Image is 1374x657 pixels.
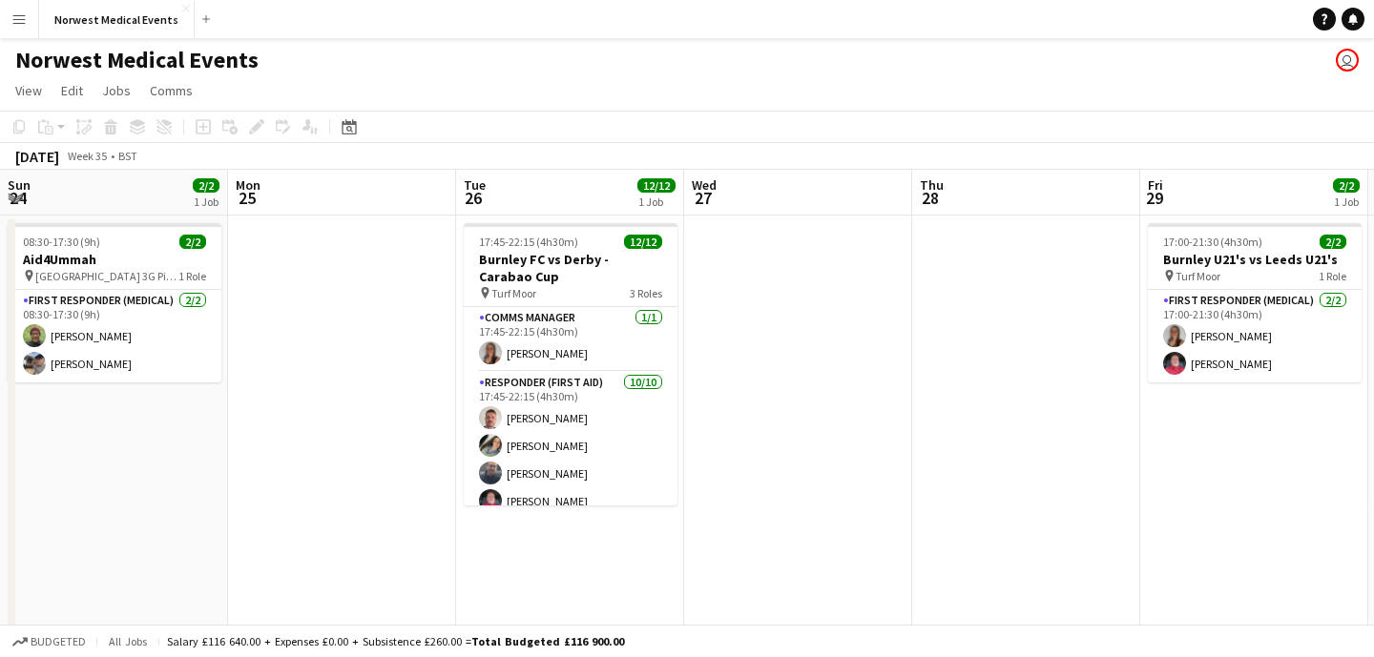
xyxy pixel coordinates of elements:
div: Salary £116 640.00 + Expenses £0.00 + Subsistence £260.00 = [167,634,624,648]
span: 29 [1145,187,1163,209]
span: Wed [692,176,717,194]
span: Edit [61,82,83,99]
app-card-role: Comms Manager1/117:45-22:15 (4h30m)[PERSON_NAME] [464,307,677,372]
span: 2/2 [1320,235,1346,249]
span: Fri [1148,176,1163,194]
span: 2/2 [1333,178,1360,193]
span: 1 Role [178,269,206,283]
a: Edit [53,78,91,103]
h3: Burnley U21's vs Leeds U21's [1148,251,1362,268]
app-job-card: 17:45-22:15 (4h30m)12/12Burnley FC vs Derby - Carabao Cup Turf Moor3 RolesComms Manager1/117:45-2... [464,223,677,505]
div: 1 Job [194,195,219,209]
div: [DATE] [15,147,59,166]
span: Jobs [102,82,131,99]
a: View [8,78,50,103]
span: 17:45-22:15 (4h30m) [479,235,578,249]
span: 2/2 [193,178,219,193]
span: 1 Role [1319,269,1346,283]
div: 1 Job [1334,195,1359,209]
span: Turf Moor [1176,269,1220,283]
app-card-role: First Responder (Medical)2/208:30-17:30 (9h)[PERSON_NAME][PERSON_NAME] [8,290,221,382]
span: 24 [5,187,31,209]
span: Week 35 [63,149,111,163]
app-user-avatar: Rory Murphy [1336,49,1359,72]
span: Comms [150,82,193,99]
span: Budgeted [31,635,86,648]
span: [GEOGRAPHIC_DATA] 3G Pitches [35,269,178,283]
h1: Norwest Medical Events [15,46,259,74]
span: Sun [8,176,31,194]
span: 12/12 [624,235,662,249]
div: 1 Job [638,195,675,209]
span: 2/2 [179,235,206,249]
span: 28 [917,187,944,209]
a: Comms [142,78,200,103]
span: Total Budgeted £116 900.00 [471,634,624,648]
span: All jobs [105,634,151,648]
span: 17:00-21:30 (4h30m) [1163,235,1262,249]
h3: Burnley FC vs Derby - Carabao Cup [464,251,677,285]
span: 27 [689,187,717,209]
button: Budgeted [10,631,89,652]
span: 26 [461,187,486,209]
button: Norwest Medical Events [39,1,195,38]
h3: Aid4Ummah [8,251,221,268]
a: Jobs [94,78,138,103]
span: Tue [464,176,486,194]
span: Mon [236,176,260,194]
app-job-card: 08:30-17:30 (9h)2/2Aid4Ummah [GEOGRAPHIC_DATA] 3G Pitches1 RoleFirst Responder (Medical)2/208:30-... [8,223,221,382]
span: 12/12 [637,178,676,193]
span: 3 Roles [630,286,662,300]
span: 25 [233,187,260,209]
span: View [15,82,42,99]
span: Turf Moor [491,286,536,300]
span: Thu [920,176,944,194]
div: BST [118,149,137,163]
app-job-card: 17:00-21:30 (4h30m)2/2Burnley U21's vs Leeds U21's Turf Moor1 RoleFirst Responder (Medical)2/217:... [1148,223,1362,382]
app-card-role: First Responder (Medical)2/217:00-21:30 (4h30m)[PERSON_NAME][PERSON_NAME] [1148,290,1362,382]
span: 08:30-17:30 (9h) [23,235,100,249]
